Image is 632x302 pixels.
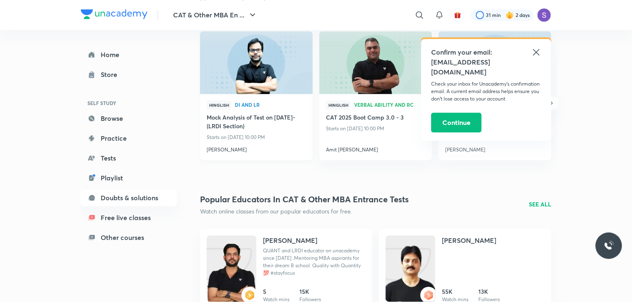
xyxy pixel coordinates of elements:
p: Starts on [DATE] 10:00 PM [326,123,425,134]
h3: Popular educators in CAT & Other MBA Entrance Tests [200,193,409,206]
a: Company Logo [81,9,147,21]
button: avatar [451,8,464,22]
a: DI and LR [235,102,306,108]
a: Amit [PERSON_NAME] [326,143,425,153]
a: Store [81,66,177,83]
a: [PERSON_NAME] [445,143,545,153]
img: badge [424,290,434,300]
img: new-thumbnail [318,30,433,94]
a: Mock Analysis of Test on [DATE]- (LRDI Section) [207,113,306,132]
h4: [PERSON_NAME] [263,235,317,245]
img: Sapara Premji [537,8,551,22]
span: Hinglish [326,101,351,110]
p: Watch online classes from our popular educators for free. [200,207,409,216]
a: Practice [81,130,177,146]
a: Browse [81,110,177,127]
button: CAT & Other MBA En ... [168,7,263,23]
a: CAT 2025 Boot Camp 3.0 - 3 [326,113,425,123]
img: badge [245,290,255,300]
a: Doubts & solutions [81,189,177,206]
a: Verbal Ability and RC [354,102,425,108]
span: Hinglish [207,101,232,110]
button: Continue [431,113,482,132]
p: Starts on [DATE] 10:00 PM [207,132,306,143]
img: streak [506,11,514,19]
h5: Confirm your email: [431,47,541,57]
img: avatar [454,11,461,19]
a: [PERSON_NAME] [207,143,306,153]
h6: 55K [442,287,468,296]
a: new-thumbnail [439,31,551,94]
img: new-thumbnail [199,30,314,94]
h6: 13K [478,287,500,296]
a: Free live classes [81,209,177,226]
h5: [EMAIL_ADDRESS][DOMAIN_NAME] [431,57,541,77]
a: new-thumbnail [319,31,432,94]
a: Home [81,46,177,63]
a: Tests [81,150,177,166]
span: DI and LR [235,102,306,107]
h6: 5 [263,287,289,296]
span: Verbal Ability and RC [354,102,425,107]
h4: [PERSON_NAME] [442,235,496,245]
a: new-thumbnail [200,31,313,94]
h6: SELF STUDY [81,96,177,110]
a: Other courses [81,229,177,246]
img: ttu [604,241,614,251]
div: Store [101,70,122,79]
p: QUANT and LRDI educator on unacademy since 2019 .Mentoring MBA aspirants for their dream B school... [263,247,366,277]
a: SEE ALL [529,200,551,209]
img: Company Logo [81,9,147,19]
h6: 15K [299,287,321,296]
a: Playlist [81,170,177,186]
p: Check your inbox for Unacademy’s confirmation email. A current email address helps ensure you don... [431,80,541,103]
